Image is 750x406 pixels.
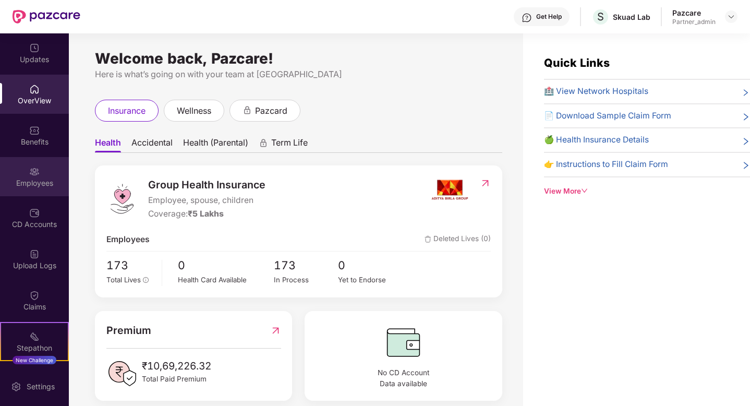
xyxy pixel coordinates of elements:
div: View More [544,186,750,197]
div: Settings [23,381,58,392]
span: Term Life [271,137,308,152]
div: Get Help [536,13,562,21]
span: No CD Account Data available [316,367,491,390]
span: 173 [106,257,154,274]
img: svg+xml;base64,PHN2ZyBpZD0iRHJvcGRvd24tMzJ4MzIiIHhtbG5zPSJodHRwOi8vd3d3LnczLm9yZy8yMDAwL3N2ZyIgd2... [727,13,735,21]
span: 0 [178,257,274,274]
span: 173 [274,257,338,274]
div: Pazcare [672,8,716,18]
div: Coverage: [148,208,265,221]
span: info-circle [143,277,149,283]
span: right [742,87,750,98]
div: animation [243,105,252,115]
span: Quick Links [544,56,610,69]
img: insurerIcon [430,177,469,203]
div: In Process [274,274,338,285]
img: svg+xml;base64,PHN2ZyBpZD0iQ0RfQWNjb3VudHMiIGRhdGEtbmFtZT0iQ0QgQWNjb3VudHMiIHhtbG5zPSJodHRwOi8vd3... [29,208,40,218]
span: S [597,10,604,23]
span: Group Health Insurance [148,177,265,193]
span: 🏥 View Network Hospitals [544,85,648,98]
img: CDBalanceIcon [316,323,491,362]
div: Here is what’s going on with your team at [GEOGRAPHIC_DATA] [95,68,502,81]
span: wellness [177,104,211,117]
span: 👉 Instructions to Fill Claim Form [544,158,668,171]
div: Yet to Endorse [338,274,402,285]
div: Stepathon [1,343,68,353]
img: svg+xml;base64,PHN2ZyB4bWxucz0iaHR0cDovL3d3dy53My5vcmcvMjAwMC9zdmciIHdpZHRoPSIyMSIgaGVpZ2h0PSIyMC... [29,331,40,342]
span: Total Paid Premium [142,374,211,385]
span: Employee, spouse, children [148,194,265,207]
span: right [742,112,750,123]
img: deleteIcon [425,236,431,243]
span: ₹5 Lakhs [188,209,224,219]
img: svg+xml;base64,PHN2ZyBpZD0iVXBkYXRlZCIgeG1sbnM9Imh0dHA6Ly93d3cudzMub3JnLzIwMDAvc3ZnIiB3aWR0aD0iMj... [29,43,40,53]
img: RedirectIcon [480,178,491,188]
img: svg+xml;base64,PHN2ZyBpZD0iRW1wbG95ZWVzIiB4bWxucz0iaHR0cDovL3d3dy53My5vcmcvMjAwMC9zdmciIHdpZHRoPS... [29,166,40,177]
span: 📄 Download Sample Claim Form [544,110,671,123]
img: svg+xml;base64,PHN2ZyBpZD0iQ2xhaW0iIHhtbG5zPSJodHRwOi8vd3d3LnczLm9yZy8yMDAwL3N2ZyIgd2lkdGg9IjIwIi... [29,290,40,301]
span: Premium [106,323,151,339]
span: insurance [108,104,146,117]
span: right [742,136,750,147]
div: Welcome back, Pazcare! [95,54,502,63]
img: svg+xml;base64,PHN2ZyBpZD0iQmVuZWZpdHMiIHhtbG5zPSJodHRwOi8vd3d3LnczLm9yZy8yMDAwL3N2ZyIgd2lkdGg9Ij... [29,125,40,136]
span: Health (Parental) [183,137,248,152]
span: Total Lives [106,276,141,284]
span: 0 [338,257,402,274]
span: Accidental [131,137,173,152]
span: pazcard [255,104,287,117]
img: New Pazcare Logo [13,10,80,23]
img: svg+xml;base64,PHN2ZyBpZD0iVXBsb2FkX0xvZ3MiIGRhdGEtbmFtZT0iVXBsb2FkIExvZ3MiIHhtbG5zPSJodHRwOi8vd3... [29,249,40,259]
div: animation [259,138,268,148]
span: 🍏 Health Insurance Details [544,134,649,147]
span: Health [95,137,121,152]
span: ₹10,69,226.32 [142,358,211,374]
span: down [581,187,588,195]
span: Employees [106,233,150,246]
span: Deleted Lives (0) [425,233,491,246]
div: Skuad Lab [613,12,650,22]
img: PaidPremiumIcon [106,358,138,389]
img: svg+xml;base64,PHN2ZyBpZD0iSGVscC0zMngzMiIgeG1sbnM9Imh0dHA6Ly93d3cudzMub3JnLzIwMDAvc3ZnIiB3aWR0aD... [522,13,532,23]
img: svg+xml;base64,PHN2ZyBpZD0iU2V0dGluZy0yMHgyMCIgeG1sbnM9Imh0dHA6Ly93d3cudzMub3JnLzIwMDAvc3ZnIiB3aW... [11,381,21,392]
div: New Challenge [13,356,56,364]
span: right [742,160,750,171]
div: Health Card Available [178,274,274,285]
img: logo [106,183,138,214]
img: RedirectIcon [270,323,281,339]
img: svg+xml;base64,PHN2ZyBpZD0iSG9tZSIgeG1sbnM9Imh0dHA6Ly93d3cudzMub3JnLzIwMDAvc3ZnIiB3aWR0aD0iMjAiIG... [29,84,40,94]
div: Partner_admin [672,18,716,26]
